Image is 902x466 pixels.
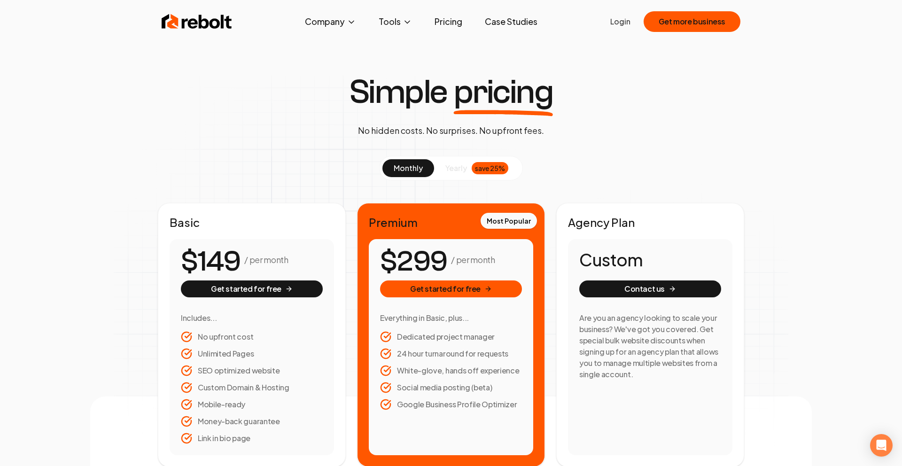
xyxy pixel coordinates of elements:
li: Link in bio page [181,433,323,444]
h3: Everything in Basic, plus... [380,312,522,324]
h1: Simple [349,75,553,109]
li: Mobile-ready [181,399,323,410]
button: Get started for free [380,280,522,297]
a: Pricing [427,12,470,31]
span: yearly [445,163,467,174]
button: Get started for free [181,280,323,297]
li: Google Business Profile Optimizer [380,399,522,410]
li: Custom Domain & Hosting [181,382,323,393]
button: Get more business [644,11,740,32]
h3: Are you an agency looking to scale your business? We've got you covered. Get special bulk website... [579,312,721,380]
li: No upfront cost [181,331,323,342]
li: SEO optimized website [181,365,323,376]
span: pricing [454,75,553,109]
div: Open Intercom Messenger [870,434,893,457]
button: yearlysave 25% [434,159,520,177]
p: / per month [244,253,288,266]
li: White-glove, hands off experience [380,365,522,376]
li: 24 hour turnaround for requests [380,348,522,359]
h2: Agency Plan [568,215,732,230]
a: Login [610,16,630,27]
h2: Basic [170,215,334,230]
li: Social media posting (beta) [380,382,522,393]
a: Case Studies [477,12,545,31]
li: Dedicated project manager [380,331,522,342]
button: Company [297,12,364,31]
li: Unlimited Pages [181,348,323,359]
h3: Includes... [181,312,323,324]
div: Most Popular [481,213,537,229]
h2: Premium [369,215,533,230]
button: Contact us [579,280,721,297]
h1: Custom [579,250,721,269]
button: Tools [371,12,420,31]
number-flow-react: $299 [380,241,447,283]
span: monthly [394,163,423,173]
p: No hidden costs. No surprises. No upfront fees. [358,124,544,137]
button: monthly [382,159,434,177]
div: save 25% [472,162,508,174]
p: / per month [451,253,495,266]
li: Money-back guarantee [181,416,323,427]
number-flow-react: $149 [181,241,241,283]
img: Rebolt Logo [162,12,232,31]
